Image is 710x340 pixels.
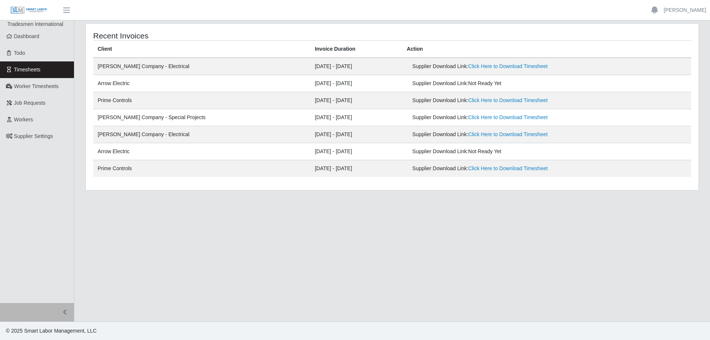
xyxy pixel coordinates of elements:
td: [DATE] - [DATE] [310,126,402,143]
td: [DATE] - [DATE] [310,58,402,75]
td: Arrow Electric [93,75,310,92]
a: [PERSON_NAME] [664,6,706,14]
td: [DATE] - [DATE] [310,143,402,160]
img: SLM Logo [10,6,47,14]
span: Supplier Settings [14,133,53,139]
a: Click Here to Download Timesheet [468,63,548,69]
div: Supplier Download Link: [412,165,588,172]
td: [DATE] - [DATE] [310,92,402,109]
div: Supplier Download Link: [412,80,588,87]
div: Supplier Download Link: [412,131,588,138]
td: [DATE] - [DATE] [310,160,402,177]
td: [PERSON_NAME] Company - Electrical [93,58,310,75]
th: Invoice Duration [310,41,402,58]
th: Action [402,41,691,58]
a: Click Here to Download Timesheet [468,114,548,120]
td: [DATE] - [DATE] [310,109,402,126]
td: Prime Controls [93,92,310,109]
td: Prime Controls [93,160,310,177]
td: [PERSON_NAME] Company - Electrical [93,126,310,143]
span: Not Ready Yet [468,148,501,154]
span: Todo [14,50,25,56]
a: Click Here to Download Timesheet [468,165,548,171]
h4: Recent Invoices [93,31,336,40]
span: Workers [14,117,33,122]
span: Worker Timesheets [14,83,58,89]
div: Supplier Download Link: [412,114,588,121]
td: [DATE] - [DATE] [310,75,402,92]
span: Not Ready Yet [468,80,501,86]
span: Job Requests [14,100,46,106]
span: Dashboard [14,33,40,39]
a: Click Here to Download Timesheet [468,97,548,103]
a: Click Here to Download Timesheet [468,131,548,137]
span: © 2025 Smart Labor Management, LLC [6,328,97,334]
div: Supplier Download Link: [412,97,588,104]
div: Supplier Download Link: [412,148,588,155]
td: Arrow Electric [93,143,310,160]
span: Timesheets [14,67,41,73]
span: Tradesmen International [7,21,63,27]
th: Client [93,41,310,58]
td: [PERSON_NAME] Company - Special Projects [93,109,310,126]
div: Supplier Download Link: [412,63,588,70]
